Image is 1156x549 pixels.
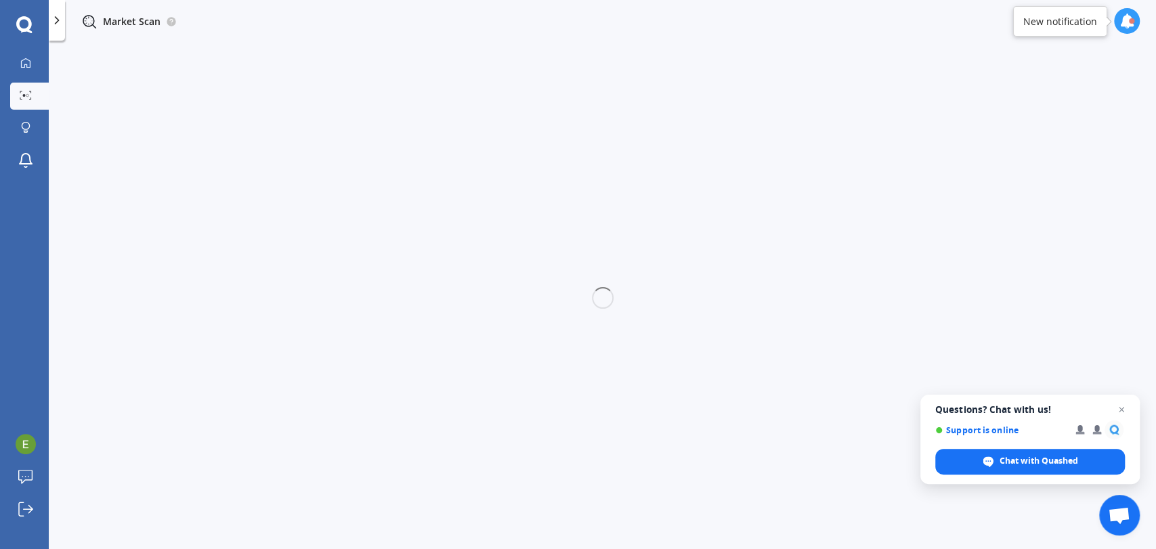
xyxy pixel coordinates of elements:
span: Questions? Chat with us! [935,404,1125,415]
span: Close chat [1113,401,1130,418]
div: Open chat [1099,495,1140,535]
img: inProgress.51aaab21b9fbb99c9c2d.svg [81,14,98,30]
div: Chat with Quashed [935,449,1125,475]
img: ACg8ocKLuo6q6W1ylKzbgwyp4t0OqHrdp2LiJ9RU1WA56VrT2wuyaw=s96-c [16,434,36,454]
span: Support is online [935,425,1066,435]
div: New notification [1023,15,1097,28]
span: Chat with Quashed [1000,455,1078,467]
p: Market Scan [103,15,160,28]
